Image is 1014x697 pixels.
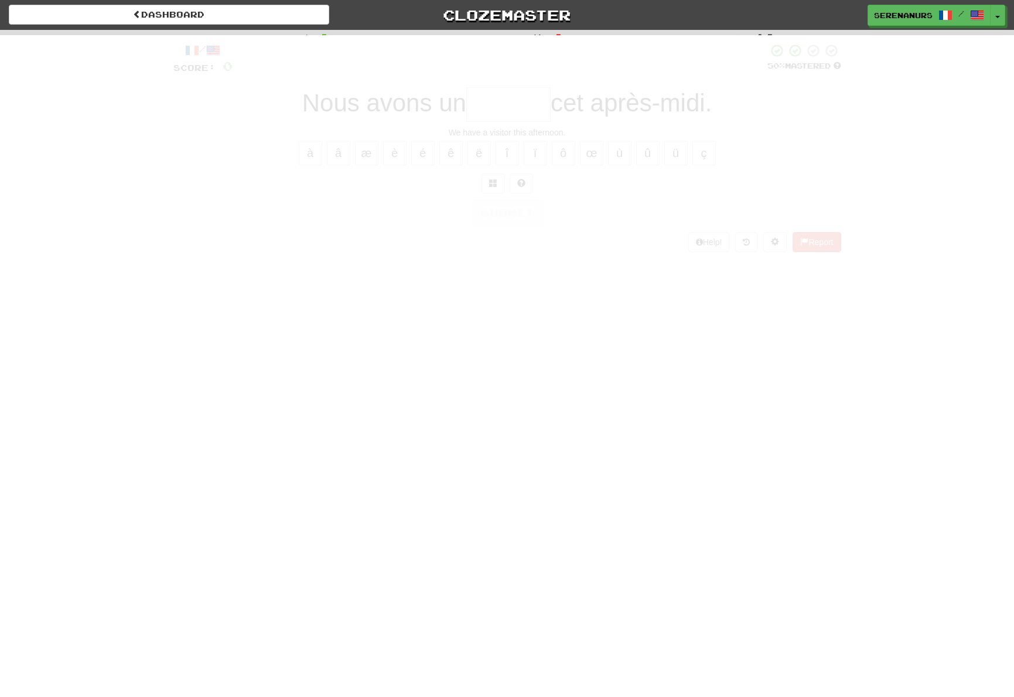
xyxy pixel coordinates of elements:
button: ë [467,141,491,165]
button: Help! [688,232,730,252]
span: Correct [233,33,290,45]
button: ç [692,141,716,165]
button: ï [524,141,547,165]
span: / [958,9,964,18]
button: æ [355,141,378,165]
button: ê [439,141,463,165]
span: 0 [319,31,329,45]
span: Nous avons un [302,89,466,117]
button: è [383,141,407,165]
button: ô [552,141,575,165]
button: ü [664,141,688,165]
button: Single letter hint - you only get 1 per sentence and score half the points! alt+h [510,174,533,193]
button: Round history (alt+y) [735,232,757,252]
button: Submit [471,199,544,226]
button: Switch sentence to multiple choice alt+p [482,174,505,193]
span: cet après-midi. [551,89,712,117]
a: Clozemaster [347,5,667,25]
div: Mastered [767,61,841,72]
span: 10 [755,31,775,45]
button: ù [608,141,631,165]
span: : [532,34,545,44]
span: 0 [554,31,564,45]
span: : [298,34,311,44]
button: û [636,141,660,165]
div: We have a visitor this afternoon. [173,127,841,138]
span: : [734,34,747,44]
button: à [299,141,322,165]
button: é [411,141,435,165]
span: Score: [173,63,216,73]
a: SerenaNurs / [868,5,991,26]
button: œ [580,141,603,165]
div: / [173,43,233,58]
span: 50 % [767,61,785,70]
span: To go [685,33,726,45]
button: Report [793,232,841,252]
a: Dashboard [9,5,329,25]
button: â [327,141,350,165]
span: SerenaNurs [874,10,933,21]
span: 0 [223,59,233,73]
span: Incorrect [450,33,524,45]
button: î [496,141,519,165]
